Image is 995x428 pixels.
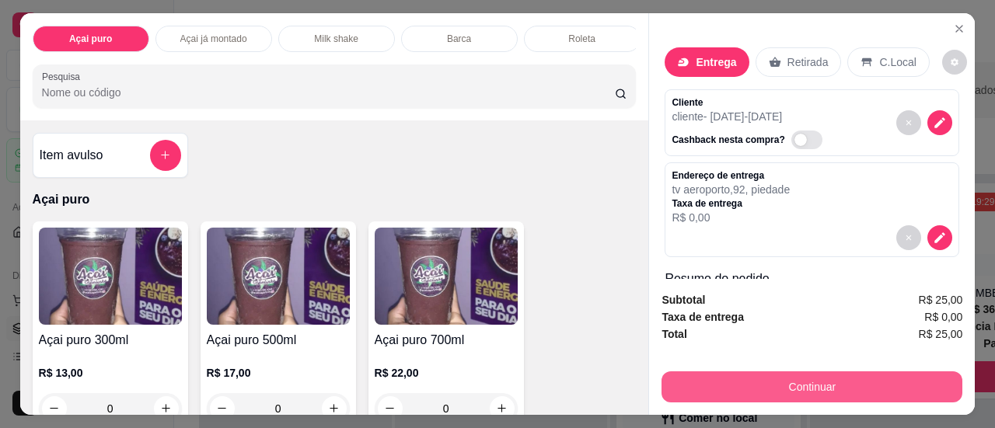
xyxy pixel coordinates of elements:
[696,54,736,70] p: Entrega
[942,50,967,75] button: decrease-product-quantity
[40,146,103,165] h4: Item avulso
[42,70,86,83] label: Pesquisa
[924,308,962,325] span: R$ 0,00
[207,228,350,325] img: product-image
[69,33,112,45] p: Açai puro
[150,140,181,171] button: add-separate-item
[791,130,829,149] label: Automatic updates
[947,16,972,41] button: Close
[672,96,828,109] p: Cliente
[896,225,921,250] button: decrease-product-quantity
[672,134,784,146] p: Cashback nesta compra?
[665,270,959,288] p: Resumo do pedido
[672,182,790,197] p: tv aeroporto , 92 , piedade
[39,228,182,325] img: product-image
[927,225,952,250] button: decrease-product-quantity
[672,109,828,124] p: cliente - [DATE]-[DATE]
[39,331,182,350] h4: Açai puro 300ml
[672,169,790,182] p: Endereço de entrega
[662,328,686,340] strong: Total
[896,110,921,135] button: decrease-product-quantity
[919,325,963,343] span: R$ 25,00
[314,33,358,45] p: Milk shake
[919,291,963,308] span: R$ 25,00
[662,311,744,323] strong: Taxa de entrega
[180,33,247,45] p: Açai já montado
[39,365,182,381] p: R$ 13,00
[447,33,471,45] p: Barca
[879,54,916,70] p: C.Local
[375,228,518,325] img: product-image
[568,33,595,45] p: Roleta
[33,190,637,209] p: Açai puro
[207,365,350,381] p: R$ 17,00
[672,210,790,225] p: R$ 0,00
[787,54,829,70] p: Retirada
[375,331,518,350] h4: Açai puro 700ml
[662,371,962,402] button: Continuar
[927,110,952,135] button: decrease-product-quantity
[375,365,518,381] p: R$ 22,00
[672,197,790,210] p: Taxa de entrega
[42,85,615,100] input: Pesquisa
[207,331,350,350] h4: Açai puro 500ml
[662,294,705,306] strong: Subtotal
